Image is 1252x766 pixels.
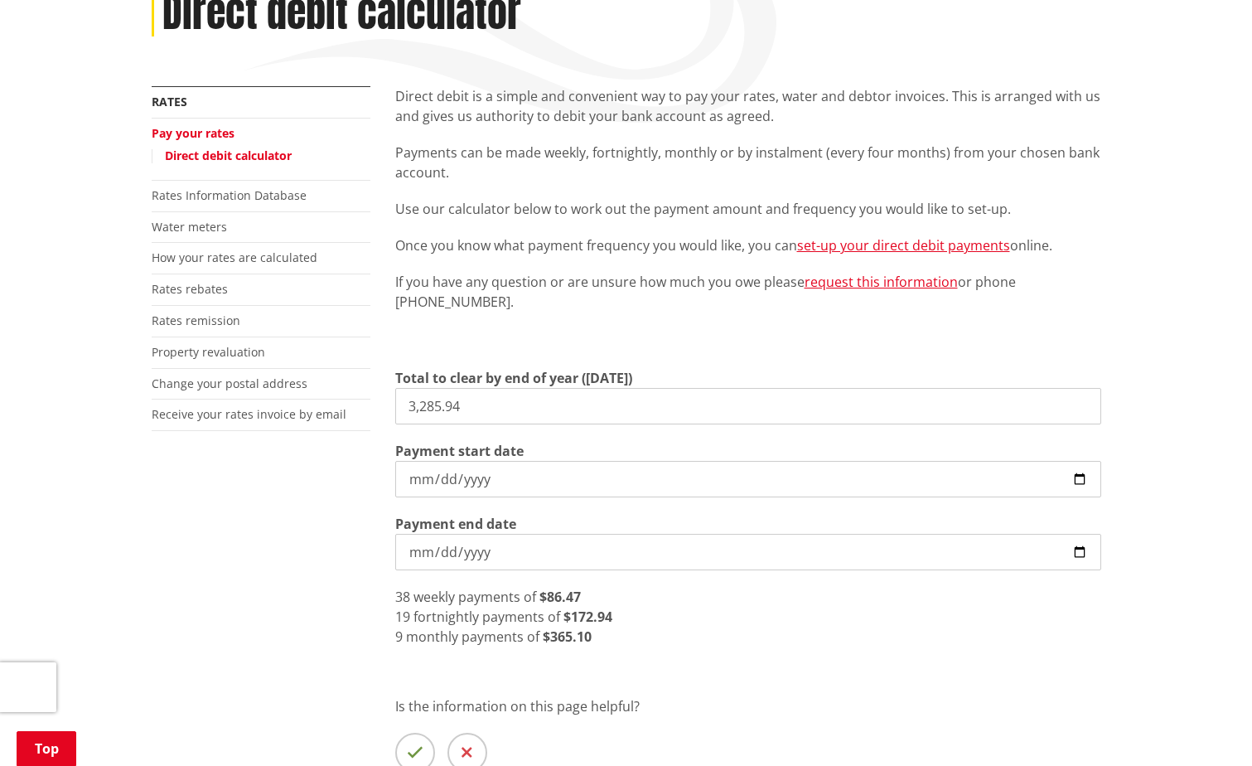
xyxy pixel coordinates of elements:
[563,608,612,626] strong: $172.94
[805,273,958,291] a: request this information
[152,313,240,328] a: Rates remission
[395,628,403,646] span: 9
[395,514,516,534] label: Payment end date
[413,588,536,606] span: weekly payments of
[152,376,307,391] a: Change your postal address
[395,608,410,626] span: 19
[395,368,632,388] label: Total to clear by end of year ([DATE])
[152,344,265,360] a: Property revaluation
[17,731,76,766] a: Top
[152,219,227,235] a: Water meters
[395,143,1101,182] p: Payments can be made weekly, fortnightly, monthly or by instalment (every four months) from your ...
[165,148,292,163] a: Direct debit calculator
[539,588,581,606] strong: $86.47
[152,406,346,422] a: Receive your rates invoice by email
[406,628,539,646] span: monthly payments of
[543,628,592,646] strong: $365.10
[152,125,234,141] a: Pay your rates
[152,250,317,265] a: How your rates are calculated
[395,86,1101,126] p: Direct debit is a simple and convenient way to pay your rates, water and debtor invoices. This is...
[395,588,410,606] span: 38
[152,187,307,203] a: Rates Information Database
[797,236,1010,255] a: set-up your direct debit payments
[395,696,1101,716] p: Is the information on this page helpful?
[152,94,187,109] a: Rates
[152,281,228,297] a: Rates rebates
[395,441,524,461] label: Payment start date
[395,272,1101,312] p: If you have any question or are unsure how much you owe please or phone [PHONE_NUMBER].
[413,608,560,626] span: fortnightly payments of
[1176,696,1235,756] iframe: Messenger Launcher
[395,235,1101,255] p: Once you know what payment frequency you would like, you can online.
[395,199,1101,219] p: Use our calculator below to work out the payment amount and frequency you would like to set-up.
